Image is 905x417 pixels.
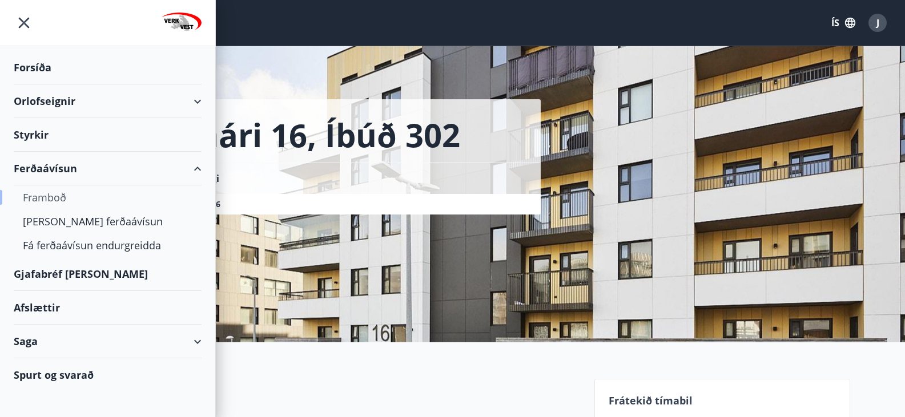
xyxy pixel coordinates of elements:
div: Spurt og svarað [14,358,202,391]
div: [PERSON_NAME] ferðaávísun [23,209,192,233]
h2: Upplýsingar [55,383,581,408]
div: Styrkir [14,118,202,152]
div: Orlofseignir [14,84,202,118]
div: Afslættir [14,291,202,325]
p: Frátekið tímabil [609,393,836,408]
h1: Sunnusmári 16, íbúð 302 [69,113,460,156]
div: Fá ferðaávísun endurgreidda [23,233,192,257]
div: Forsíða [14,51,202,84]
span: J [876,17,879,29]
div: Saga [14,325,202,358]
div: Framboð [23,185,192,209]
span: 6 [216,199,220,209]
button: menu [14,13,34,33]
div: Ferðaávísun [14,152,202,185]
img: union_logo [162,13,202,35]
button: J [864,9,891,37]
div: Gjafabréf [PERSON_NAME] [14,257,202,291]
button: ÍS [825,13,862,33]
